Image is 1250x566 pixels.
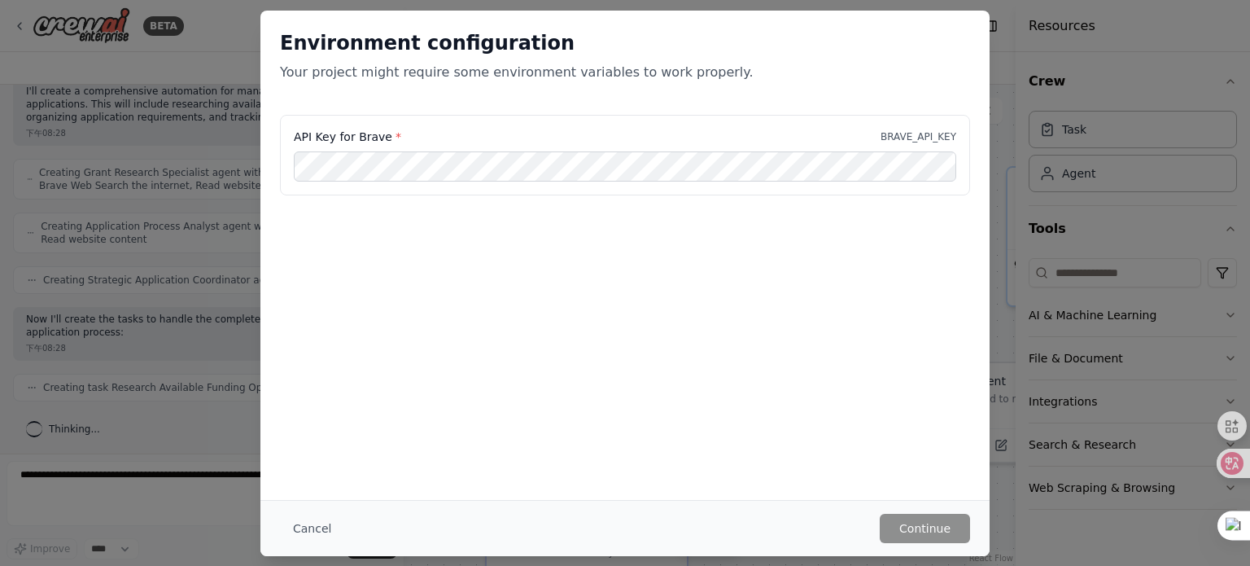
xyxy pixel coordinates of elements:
[280,30,970,56] h2: Environment configuration
[294,129,401,145] label: API Key for Brave
[880,514,970,543] button: Continue
[881,130,956,143] p: BRAVE_API_KEY
[280,63,970,82] p: Your project might require some environment variables to work properly.
[280,514,344,543] button: Cancel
